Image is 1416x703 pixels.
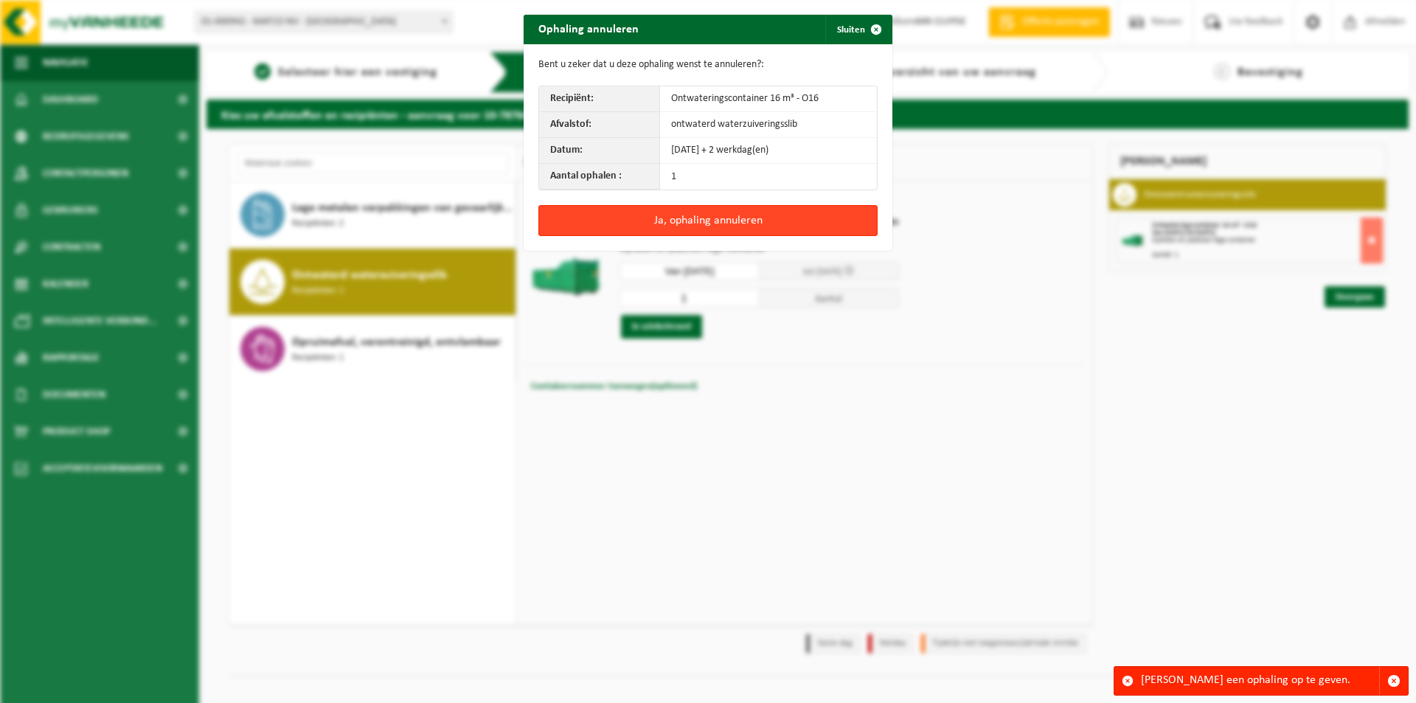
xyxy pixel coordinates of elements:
[539,138,660,164] th: Datum:
[660,138,877,164] td: [DATE] + 2 werkdag(en)
[539,164,660,190] th: Aantal ophalen :
[660,86,877,112] td: Ontwateringscontainer 16 m³ - O16
[538,59,878,71] p: Bent u zeker dat u deze ophaling wenst te annuleren?:
[660,112,877,138] td: ontwaterd waterzuiveringsslib
[660,164,877,190] td: 1
[825,15,891,44] button: Sluiten
[539,112,660,138] th: Afvalstof:
[524,15,653,43] h2: Ophaling annuleren
[538,205,878,236] button: Ja, ophaling annuleren
[539,86,660,112] th: Recipiënt:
